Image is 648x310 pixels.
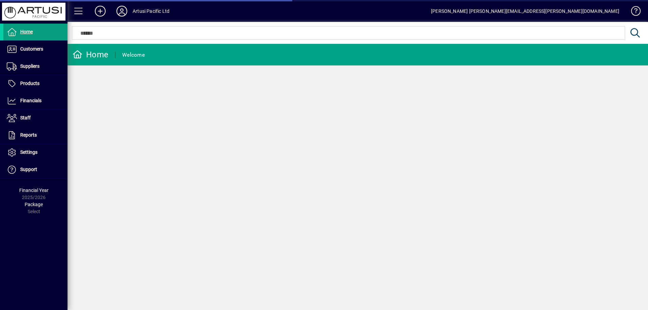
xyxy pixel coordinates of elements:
[3,58,67,75] a: Suppliers
[89,5,111,17] button: Add
[3,75,67,92] a: Products
[20,81,39,86] span: Products
[3,127,67,144] a: Reports
[3,92,67,109] a: Financials
[20,149,37,155] span: Settings
[431,6,619,17] div: [PERSON_NAME] [PERSON_NAME][EMAIL_ADDRESS][PERSON_NAME][DOMAIN_NAME]
[111,5,133,17] button: Profile
[25,202,43,207] span: Package
[133,6,169,17] div: Artusi Pacific Ltd
[3,110,67,126] a: Staff
[122,50,145,60] div: Welcome
[20,115,31,120] span: Staff
[3,41,67,58] a: Customers
[626,1,640,23] a: Knowledge Base
[3,161,67,178] a: Support
[20,29,33,34] span: Home
[20,63,39,69] span: Suppliers
[20,98,42,103] span: Financials
[20,167,37,172] span: Support
[3,144,67,161] a: Settings
[20,46,43,52] span: Customers
[19,188,49,193] span: Financial Year
[20,132,37,138] span: Reports
[73,49,108,60] div: Home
